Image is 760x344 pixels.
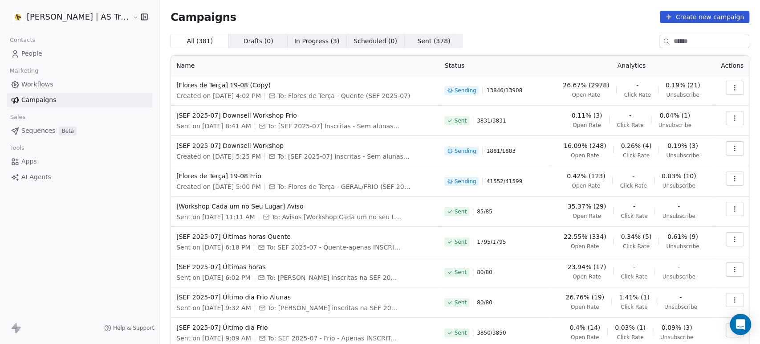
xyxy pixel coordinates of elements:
[573,213,601,220] span: Open Rate
[417,37,450,46] span: Sent ( 378 )
[21,80,53,89] span: Workflows
[567,172,606,180] span: 0.42% (123)
[667,141,698,150] span: 0.19% (3)
[486,147,515,155] span: 1881 / 1883
[615,323,646,332] span: 0.03% (1)
[268,122,401,131] span: To: [SEF 2025-07] Inscritas - Sem alunas do JS FRIO
[176,323,434,332] span: [SEF 2025-07] Último dia Frio
[568,262,606,271] span: 23.94% (17)
[7,123,152,138] a: SequencesBeta
[6,111,29,124] span: Sales
[454,329,466,336] span: Sent
[621,141,651,150] span: 0.26% (4)
[268,303,401,312] span: To: Alunas inscritas na SEF 2025-07
[620,182,646,189] span: Click Rate
[244,37,273,46] span: Drafts ( 0 )
[565,293,604,302] span: 26.76% (19)
[623,243,650,250] span: Click Rate
[572,111,602,120] span: 0.11% (3)
[477,269,492,276] span: 80 / 80
[277,182,411,191] span: To: Flores de Terça - GERAL/FRIO (SEF 2025-07)
[563,81,609,90] span: 26.67% (2978)
[454,117,466,124] span: Sent
[662,172,696,180] span: 0.03% (10)
[267,273,400,282] span: To: Alunas inscritas na SEF 2025-07
[662,213,695,220] span: Unsubscribe
[176,303,251,312] span: Sent on [DATE] 9:32 AM
[712,56,749,75] th: Actions
[666,243,699,250] span: Unsubscribe
[454,87,476,94] span: Sending
[454,299,466,306] span: Sent
[267,243,400,252] span: To: SEF 2025-07 - Quente-apenas INSCRITAS SEM ALUNAS
[617,122,643,129] span: Click Rate
[176,202,434,211] span: [Workshop Cada um no Seu Lugar] Aviso
[678,202,680,211] span: -
[624,91,650,98] span: Click Rate
[176,182,261,191] span: Created on [DATE] 5:00 PM
[176,213,255,221] span: Sent on [DATE] 11:11 AM
[662,273,695,280] span: Unsubscribe
[621,213,647,220] span: Click Rate
[171,11,236,23] span: Campaigns
[679,293,682,302] span: -
[354,37,397,46] span: Scheduled ( 0 )
[454,238,466,246] span: Sent
[176,152,261,161] span: Created on [DATE] 5:25 PM
[6,64,42,78] span: Marketing
[454,208,466,215] span: Sent
[477,299,492,306] span: 80 / 80
[176,243,250,252] span: Sent on [DATE] 6:18 PM
[658,122,691,129] span: Unsubscribe
[21,172,51,182] span: AI Agents
[678,262,680,271] span: -
[572,91,600,98] span: Open Rate
[176,91,261,100] span: Created on [DATE] 4:02 PM
[12,12,23,22] img: Logo%202022%20quad.jpg
[667,232,698,241] span: 0.61% (9)
[550,56,712,75] th: Analytics
[660,11,749,23] button: Create new campaign
[477,208,492,215] span: 85 / 85
[176,293,434,302] span: [SEF 2025-07] Último dia Frio Alunas
[632,172,634,180] span: -
[454,147,476,155] span: Sending
[666,81,700,90] span: 0.19% (21)
[176,273,250,282] span: Sent on [DATE] 6:02 PM
[572,182,600,189] span: Open Rate
[6,33,39,47] span: Contacts
[571,334,599,341] span: Open Rate
[7,93,152,107] a: Campaigns
[621,232,651,241] span: 0.34% (5)
[439,56,550,75] th: Status
[573,273,601,280] span: Open Rate
[277,152,411,161] span: To: [SEF 2025-07] Inscritas - Sem alunas do JS QUENTE
[621,303,647,311] span: Click Rate
[486,178,522,185] span: 41552 / 41599
[176,111,434,120] span: [SEF 2025-07] Downsell Workshop Frio
[104,324,154,332] a: Help & Support
[629,111,631,120] span: -
[176,141,434,150] span: [SEF 2025-07] Downsell Workshop
[268,334,401,343] span: To: SEF 2025-07 - Frio - Apenas INSCRITAS SEM ALUNAS
[7,170,152,184] a: AI Agents
[454,269,466,276] span: Sent
[633,202,635,211] span: -
[730,314,751,335] div: Open Intercom Messenger
[568,202,606,211] span: 35.37% (29)
[477,117,506,124] span: 3831 / 3831
[636,81,638,90] span: -
[454,178,476,185] span: Sending
[21,157,37,166] span: Apps
[486,87,522,94] span: 13846 / 13908
[7,77,152,92] a: Workflows
[21,126,55,135] span: Sequences
[59,127,77,135] span: Beta
[662,323,692,332] span: 0.09% (3)
[6,141,28,155] span: Tools
[176,232,434,241] span: [SEF 2025-07] Últimas horas Quente
[621,273,647,280] span: Click Rate
[617,334,643,341] span: Click Rate
[659,111,690,120] span: 0.04% (1)
[571,303,599,311] span: Open Rate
